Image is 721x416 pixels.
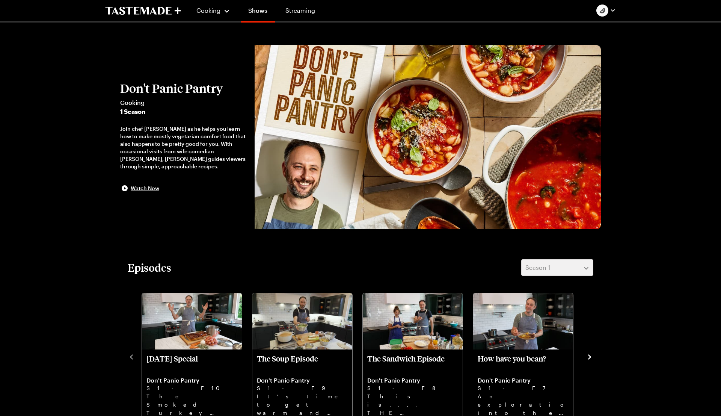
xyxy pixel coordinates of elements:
a: To Tastemade Home Page [105,6,181,15]
h2: Episodes [128,261,171,274]
p: Don't Panic Pantry [257,377,348,384]
span: Cooking [196,7,220,14]
div: Join chef [PERSON_NAME] as he helps you learn how to make mostly vegetarian comfort food that als... [120,125,247,170]
p: How have you bean? [478,354,569,372]
button: navigate to previous item [128,352,135,361]
img: The Sandwich Episode [363,293,463,349]
p: The Soup Episode [257,354,348,372]
p: S1 - E7 [478,384,569,392]
img: Profile picture [596,5,608,17]
h2: Don't Panic Pantry [120,82,247,95]
img: The Soup Episode [252,293,352,349]
span: Watch Now [131,185,159,192]
button: Don't Panic PantryCooking1 SeasonJoin chef [PERSON_NAME] as he helps you learn how to make mostly... [120,82,247,193]
p: [DATE] Special [146,354,237,372]
button: navigate to next item [586,352,593,361]
span: Cooking [120,98,247,107]
img: Thanksgiving Special [142,293,242,349]
button: Cooking [196,2,230,20]
p: S1 - E10 [146,384,237,392]
button: Profile picture [596,5,616,17]
p: S1 - E9 [257,384,348,392]
p: Don't Panic Pantry [367,377,458,384]
img: How have you bean? [473,293,573,349]
a: Shows [241,2,275,23]
img: Don't Panic Pantry [255,45,601,229]
span: Season 1 [525,263,550,272]
p: The Sandwich Episode [367,354,458,372]
p: Don't Panic Pantry [146,377,237,384]
button: Season 1 [521,259,593,276]
p: Don't Panic Pantry [478,377,569,384]
span: 1 Season [120,107,247,116]
p: S1 - E8 [367,384,458,392]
